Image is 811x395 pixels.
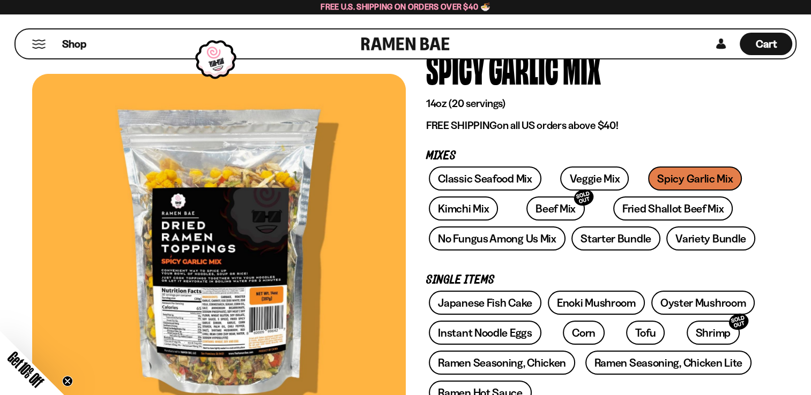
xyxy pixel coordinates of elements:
a: No Fungus Among Us Mix [429,226,565,250]
a: Kimchi Mix [429,196,498,221]
p: Mixes [426,151,758,161]
div: Mix [563,48,601,88]
a: Cart [740,29,792,58]
a: Instant Noodle Eggs [429,321,541,345]
a: Starter Bundle [571,226,660,250]
a: Corn [563,321,605,345]
a: Variety Bundle [666,226,755,250]
button: Mobile Menu Trigger [32,40,46,49]
a: Beef MixSOLD OUT [526,196,585,221]
a: Classic Seafood Mix [429,166,541,191]
span: Free U.S. Shipping on Orders over $40 🍜 [321,2,490,12]
div: Garlic [489,48,559,88]
button: Close teaser [62,376,73,386]
div: Spicy [426,48,485,88]
div: SOLD OUT [572,187,596,208]
p: 14oz (20 servings) [426,97,758,110]
a: ShrimpSOLD OUT [687,321,740,345]
strong: FREE SHIPPING [426,119,497,132]
a: Oyster Mushroom [651,291,755,315]
a: Shop [62,33,86,55]
a: Ramen Seasoning, Chicken Lite [585,351,752,375]
a: Ramen Seasoning, Chicken [429,351,575,375]
a: Tofu [626,321,665,345]
span: Get 10% Off [5,348,47,390]
p: Single Items [426,275,758,285]
a: Veggie Mix [560,166,629,191]
a: Enoki Mushroom [548,291,645,315]
p: on all US orders above $40! [426,119,758,132]
a: Japanese Fish Cake [429,291,541,315]
span: Shop [62,37,86,51]
span: Cart [756,37,777,50]
div: SOLD OUT [727,312,750,332]
a: Fried Shallot Beef Mix [613,196,733,221]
